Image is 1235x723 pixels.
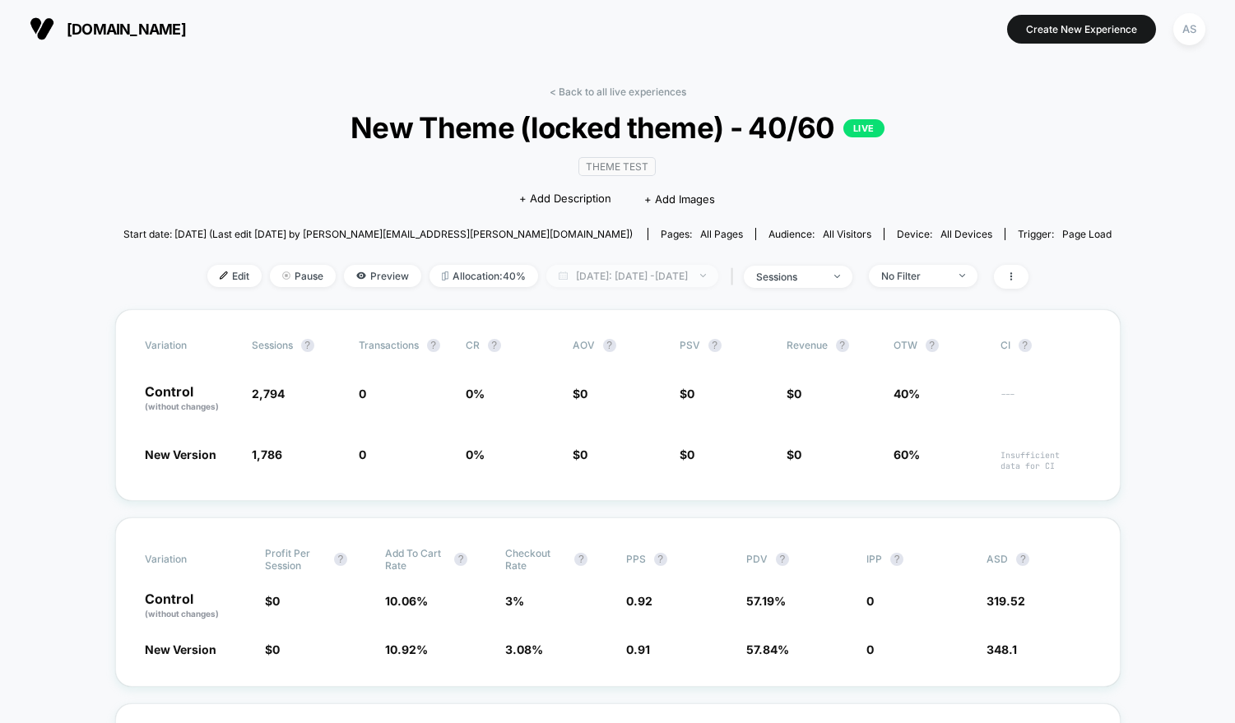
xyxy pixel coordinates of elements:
span: 348.1 [987,642,1017,656]
div: AS [1173,13,1205,45]
button: ? [427,339,440,352]
button: AS [1168,12,1210,46]
span: $ [680,447,694,461]
span: 3.08 % [505,642,543,656]
span: 0.92 [626,594,652,608]
span: Checkout Rate [505,547,566,572]
span: 0 [794,447,801,461]
span: AOV [573,339,595,351]
div: No Filter [881,270,947,282]
button: Create New Experience [1007,15,1156,44]
span: Device: [884,228,1005,240]
span: Variation [145,547,235,572]
span: New Version [145,447,216,461]
span: 0 [687,387,694,401]
span: $ [680,387,694,401]
span: Insufficient data for CI [1001,450,1091,471]
span: Add To Cart Rate [385,547,446,572]
span: $ [573,387,587,401]
img: end [700,274,706,277]
button: ? [488,339,501,352]
div: Audience: [768,228,871,240]
span: Preview [344,265,421,287]
span: All Visitors [823,228,871,240]
span: 0 [272,642,280,656]
span: 0 [866,594,874,608]
span: 60% [894,447,920,461]
span: New Theme (locked theme) - 40/60 [173,110,1061,145]
img: edit [220,271,228,280]
span: all devices [940,228,992,240]
span: $ [573,447,587,461]
span: PSV [680,339,700,351]
span: (without changes) [145,401,219,411]
span: 0 [272,594,280,608]
span: 10.06 % [385,594,428,608]
span: all pages [700,228,743,240]
span: | [727,265,744,289]
span: 0 [866,642,874,656]
div: sessions [756,271,822,283]
span: Sessions [252,339,293,351]
button: ? [836,339,849,352]
span: CR [466,339,480,351]
span: 1,786 [252,447,282,461]
button: ? [301,339,314,352]
span: $ [265,594,280,608]
span: 0.91 [626,642,650,656]
img: rebalance [442,271,448,280]
button: ? [708,339,722,352]
button: ? [1019,339,1032,352]
span: 0 [580,447,587,461]
span: Revenue [787,339,828,351]
span: Transactions [359,339,419,351]
span: + Add Description [519,191,611,207]
div: Pages: [661,228,743,240]
button: ? [334,553,347,566]
button: ? [603,339,616,352]
img: end [834,275,840,278]
p: LIVE [843,119,884,137]
img: Visually logo [30,16,54,41]
span: 57.84 % [746,642,789,656]
span: $ [265,642,280,656]
span: (without changes) [145,609,219,619]
span: ASD [987,553,1008,565]
span: 0 % [466,387,485,401]
button: ? [890,553,903,566]
button: ? [926,339,939,352]
span: 3 % [505,594,524,608]
p: Control [145,592,248,620]
div: Trigger: [1018,228,1112,240]
button: ? [1016,553,1029,566]
span: Start date: [DATE] (Last edit [DATE] by [PERSON_NAME][EMAIL_ADDRESS][PERSON_NAME][DOMAIN_NAME]) [123,228,633,240]
span: PDV [746,553,768,565]
span: New Version [145,642,216,656]
span: 10.92 % [385,642,428,656]
span: 0 [580,387,587,401]
img: calendar [559,271,568,280]
span: IPP [866,553,882,565]
span: CI [1001,339,1091,352]
button: ? [776,553,789,566]
button: ? [574,553,587,566]
button: ? [654,553,667,566]
span: 0 [359,387,366,401]
span: Edit [207,265,262,287]
button: ? [454,553,467,566]
span: + Add Images [644,192,715,206]
p: Control [145,385,235,413]
span: --- [1001,389,1091,413]
img: end [959,274,965,277]
span: 2,794 [252,387,285,401]
span: 319.52 [987,594,1025,608]
span: PPS [626,553,646,565]
span: 57.19 % [746,594,786,608]
a: < Back to all live experiences [550,86,686,98]
span: $ [787,447,801,461]
span: Page Load [1062,228,1112,240]
span: Profit Per Session [265,547,326,572]
span: OTW [894,339,984,352]
span: [DATE]: [DATE] - [DATE] [546,265,718,287]
span: Variation [145,339,235,352]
